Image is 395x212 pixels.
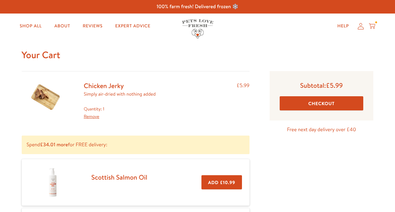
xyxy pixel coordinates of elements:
[332,20,354,32] a: Help
[78,20,107,32] a: Reviews
[201,175,242,189] button: Add £10.99
[270,126,374,134] p: Free next day delivery over £40
[84,90,156,98] p: Simply air-dried with nothing added
[40,141,68,148] b: £34.01 more
[30,81,61,113] img: Chicken Jerky
[91,173,147,182] a: Scottish Salmon Oil
[326,81,343,90] span: £5.99
[182,19,213,38] img: Pets Love Fresh
[280,81,364,90] p: Subtotal:
[84,113,99,120] a: Remove
[110,20,156,32] a: Expert Advice
[37,167,69,198] img: Scottish Salmon Oil
[84,81,124,90] a: Chicken Jerky
[49,20,75,32] a: About
[237,81,250,120] div: £5.99
[84,105,156,120] div: Quantity: 1
[15,20,47,32] a: Shop All
[22,136,250,154] p: Spend for FREE delivery:
[22,49,374,61] h1: Your Cart
[280,96,364,110] button: Checkout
